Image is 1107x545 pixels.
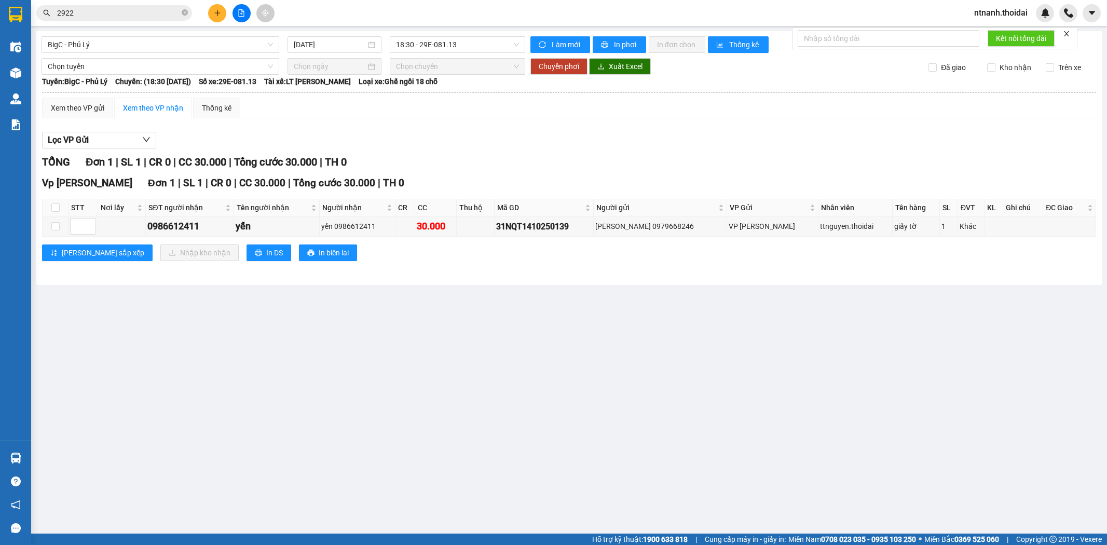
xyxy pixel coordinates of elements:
button: plus [208,4,226,22]
img: warehouse-icon [10,453,21,464]
td: 31NQT1410250139 [495,216,594,237]
img: warehouse-icon [10,67,21,78]
span: SL 1 [121,156,141,168]
span: In biên lai [319,247,349,258]
button: sort-ascending[PERSON_NAME] sắp xếp [42,244,153,261]
span: printer [255,249,262,257]
img: icon-new-feature [1041,8,1050,18]
span: VP Gửi [730,202,808,213]
span: CR 0 [149,156,171,168]
img: phone-icon [1064,8,1073,18]
button: Kết nối tổng đài [988,30,1055,47]
span: Miền Nam [788,534,916,545]
th: STT [69,199,98,216]
span: Xuất Excel [609,61,643,72]
span: [PERSON_NAME] sắp xếp [62,247,144,258]
button: downloadXuất Excel [589,58,651,75]
span: TỔNG [42,156,70,168]
span: ntnanh.thoidai [966,6,1036,19]
button: downloadNhập kho nhận [160,244,239,261]
div: Khác [960,221,982,232]
div: 1 [941,221,956,232]
th: KL [985,199,1003,216]
span: Chọn chuyến [396,59,518,74]
span: Hỗ trợ kỹ thuật: [592,534,688,545]
span: down [142,135,151,144]
img: solution-icon [10,119,21,130]
span: In DS [266,247,283,258]
img: warehouse-icon [10,42,21,52]
input: 14/10/2025 [294,39,366,50]
th: Nhân viên [818,199,893,216]
span: close-circle [182,8,188,18]
td: yến [234,216,320,237]
img: logo-vxr [9,7,22,22]
div: yến [236,219,318,234]
button: aim [256,4,275,22]
span: Chuyến: (18:30 [DATE]) [115,76,191,87]
button: printerIn phơi [593,36,646,53]
span: In phơi [614,39,638,50]
span: | [1007,534,1008,545]
span: copyright [1049,536,1057,543]
span: Kho nhận [995,62,1035,73]
span: close-circle [182,9,188,16]
input: Nhập số tổng đài [798,30,979,47]
div: ttnguyen.thoidai [820,221,891,232]
strong: 0369 525 060 [954,535,999,543]
span: Chọn tuyến [48,59,273,74]
span: printer [307,249,315,257]
div: giấy tờ [894,221,938,232]
span: aim [262,9,269,17]
th: SL [940,199,958,216]
span: Làm mới [552,39,582,50]
span: CC 30.000 [179,156,226,168]
span: Lọc VP Gửi [48,133,89,146]
img: warehouse-icon [10,93,21,104]
div: 0986612411 [147,219,231,234]
span: BigC - Phủ Lý [48,37,273,52]
button: Lọc VP Gửi [42,132,156,148]
span: Vp [PERSON_NAME] [42,177,132,189]
span: | [144,156,146,168]
th: CC [415,199,457,216]
span: Người nhận [322,202,385,213]
span: download [597,63,605,71]
span: Tổng cước 30.000 [293,177,375,189]
span: | [234,177,237,189]
div: [PERSON_NAME] 0979668246 [595,221,725,232]
span: search [43,9,50,17]
div: Xem theo VP nhận [123,102,183,114]
span: SL 1 [183,177,203,189]
span: | [178,177,181,189]
div: yến 0986612411 [321,221,393,232]
button: caret-down [1083,4,1101,22]
span: Mã GD [497,202,583,213]
span: Đơn 1 [86,156,113,168]
span: SĐT người nhận [148,202,223,213]
span: | [173,156,176,168]
button: file-add [233,4,251,22]
div: VP [PERSON_NAME] [729,221,816,232]
span: Tổng cước 30.000 [234,156,317,168]
span: Kết nối tổng đài [996,33,1046,44]
span: TH 0 [325,156,347,168]
span: ĐC Giao [1046,202,1085,213]
span: CC 30.000 [239,177,285,189]
span: file-add [238,9,245,17]
div: 31NQT1410250139 [496,220,592,233]
button: In đơn chọn [649,36,705,53]
span: | [695,534,697,545]
span: 18:30 - 29E-081.13 [396,37,518,52]
span: TH 0 [383,177,404,189]
th: Tên hàng [893,199,940,216]
strong: 0708 023 035 - 0935 103 250 [821,535,916,543]
span: Cung cấp máy in - giấy in: [705,534,786,545]
th: ĐVT [958,199,985,216]
span: | [320,156,322,168]
span: Tài xế: LT [PERSON_NAME] [264,76,351,87]
input: Tìm tên, số ĐT hoặc mã đơn [57,7,180,19]
button: syncLàm mới [530,36,590,53]
span: Thống kê [729,39,760,50]
span: Loại xe: Ghế ngồi 18 chỗ [359,76,438,87]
